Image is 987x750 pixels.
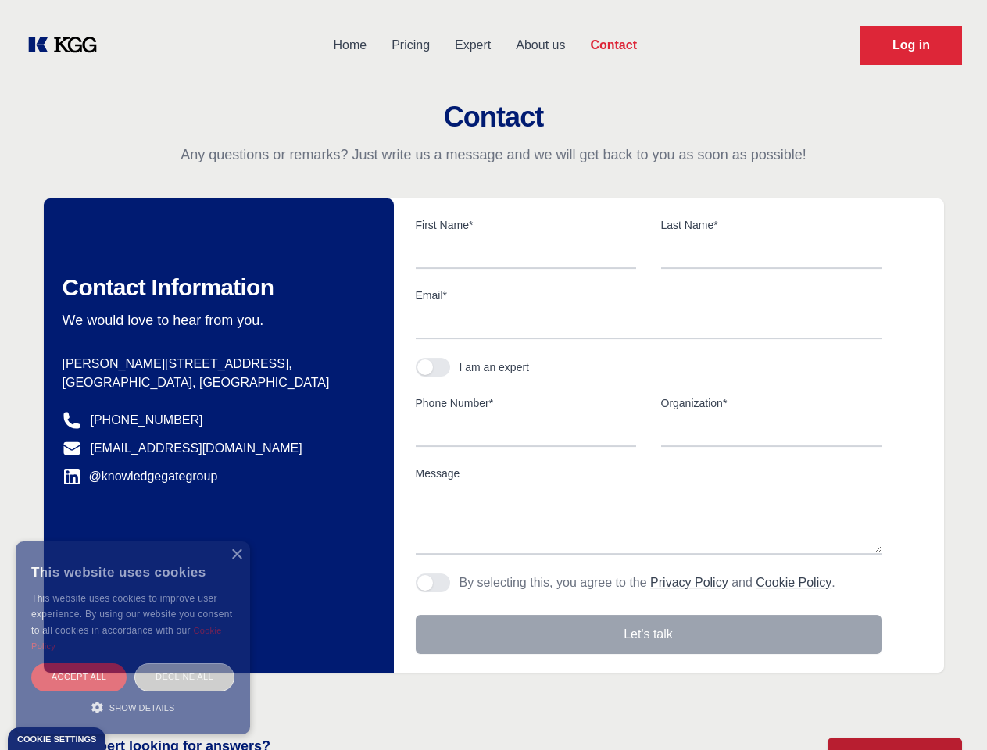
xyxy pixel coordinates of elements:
[416,217,636,233] label: First Name*
[379,25,442,66] a: Pricing
[25,33,109,58] a: KOL Knowledge Platform: Talk to Key External Experts (KEE)
[416,466,882,481] label: Message
[460,359,530,375] div: I am an expert
[442,25,503,66] a: Expert
[661,395,882,411] label: Organization*
[756,576,831,589] a: Cookie Policy
[31,699,234,715] div: Show details
[63,311,369,330] p: We would love to hear from you.
[31,553,234,591] div: This website uses cookies
[416,287,882,303] label: Email*
[320,25,379,66] a: Home
[63,467,218,486] a: @knowledgegategroup
[109,703,175,712] span: Show details
[650,576,728,589] a: Privacy Policy
[578,25,649,66] a: Contact
[134,663,234,691] div: Decline all
[63,373,369,392] p: [GEOGRAPHIC_DATA], [GEOGRAPHIC_DATA]
[63,273,369,302] h2: Contact Information
[91,411,203,430] a: [PHONE_NUMBER]
[416,395,636,411] label: Phone Number*
[661,217,882,233] label: Last Name*
[63,355,369,373] p: [PERSON_NAME][STREET_ADDRESS],
[31,593,232,636] span: This website uses cookies to improve user experience. By using our website you consent to all coo...
[17,735,96,744] div: Cookie settings
[416,615,882,654] button: Let's talk
[231,549,242,561] div: Close
[860,26,962,65] a: Request Demo
[31,663,127,691] div: Accept all
[460,573,835,592] p: By selecting this, you agree to the and .
[31,626,222,651] a: Cookie Policy
[503,25,578,66] a: About us
[909,675,987,750] iframe: Chat Widget
[91,439,302,458] a: [EMAIL_ADDRESS][DOMAIN_NAME]
[19,102,968,133] h2: Contact
[19,145,968,164] p: Any questions or remarks? Just write us a message and we will get back to you as soon as possible!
